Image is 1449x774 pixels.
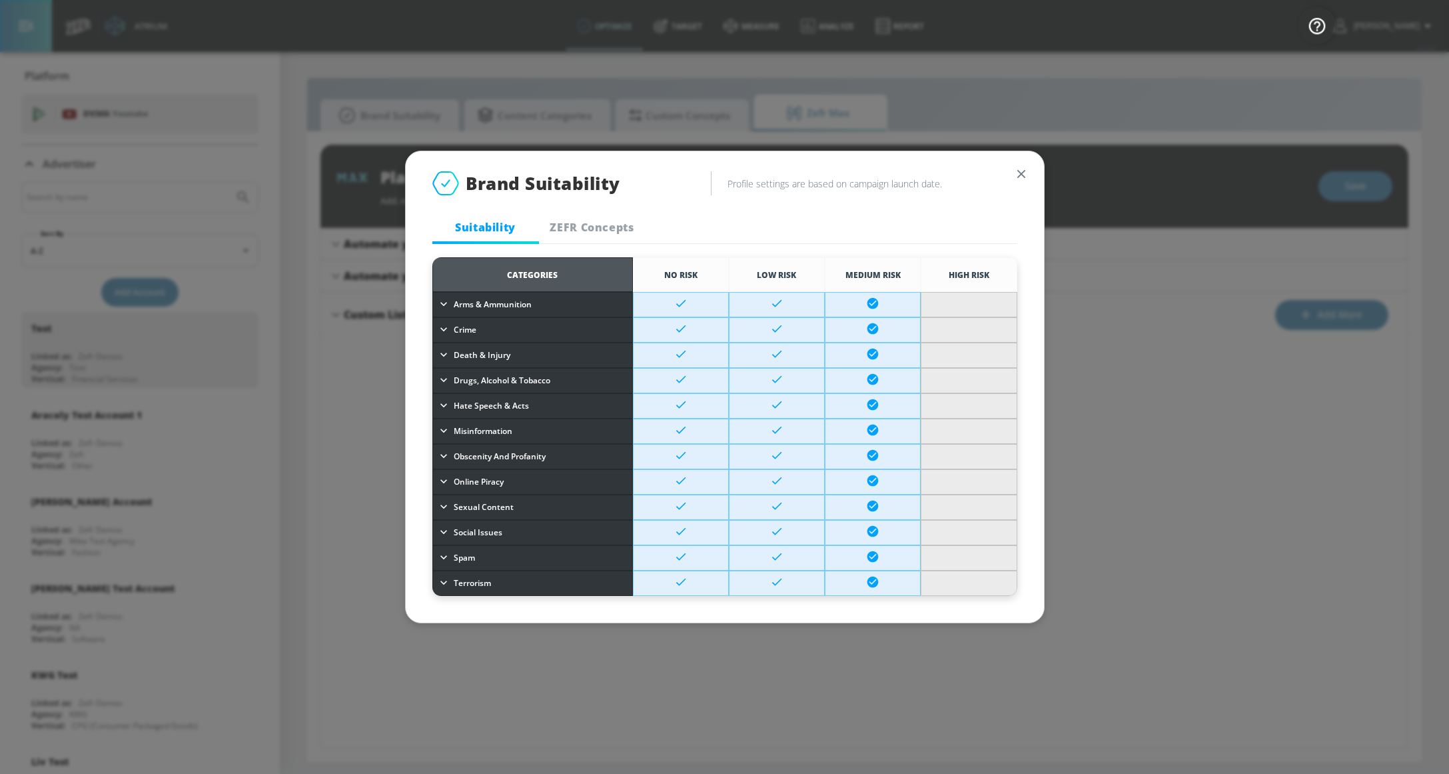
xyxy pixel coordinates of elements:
[434,573,632,593] button: Terrorism
[949,269,989,281] span: High Risk
[434,345,632,365] button: Death & Injury
[727,177,1017,190] h6: Profile settings are based on campaign launch date.
[1298,7,1336,44] button: Open Resource Center
[664,269,698,281] span: No Risk
[434,371,632,391] button: Drugs, Alcohol & Tobacco
[454,576,491,591] span: Terrorism
[454,373,550,388] span: Drugs, Alcohol & Tobacco
[757,269,796,281] span: Low Risk
[454,297,532,312] span: Arms & Ammunition
[845,269,901,281] span: Medium Risk
[454,348,510,363] span: Death & Injury
[434,548,632,568] button: Spam
[454,399,529,413] span: Hate Speech & Acts
[454,475,504,489] span: Online Piracy
[454,424,512,439] span: Misinformation
[454,551,475,565] span: Spam
[434,472,632,492] button: Online Piracy
[434,447,632,467] button: Obscenity and Profanity
[466,171,620,195] span: Brand Suitability
[434,320,632,340] button: Crime
[454,525,502,540] span: Social Issues
[434,497,632,517] button: Sexual Content
[547,220,638,235] span: ZEFR Concepts
[454,500,514,515] span: Sexual Content
[434,396,632,416] button: Hate Speech & Acts
[434,295,632,315] button: Arms & Ammunition
[440,220,531,235] span: Suitability
[434,523,632,543] button: Social Issues
[434,421,632,441] button: Misinformation
[454,449,546,464] span: Obscenity and Profanity
[432,257,633,292] th: Categories
[454,323,476,337] span: Crime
